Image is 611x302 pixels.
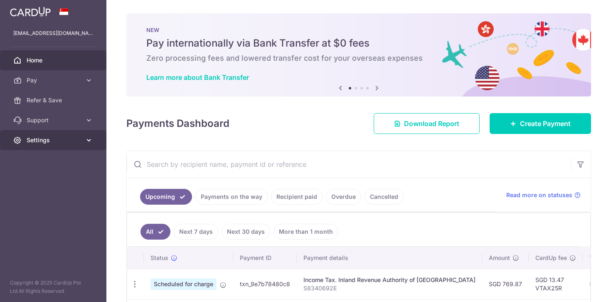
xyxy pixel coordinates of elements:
[303,276,475,284] div: Income Tax. Inland Revenue Authority of [GEOGRAPHIC_DATA]
[374,113,480,134] a: Download Report
[150,254,168,262] span: Status
[27,76,81,84] span: Pay
[13,29,93,37] p: [EMAIL_ADDRESS][DOMAIN_NAME]
[303,284,475,292] p: S8340692E
[490,113,591,134] a: Create Payment
[273,224,338,240] a: More than 1 month
[127,151,571,178] input: Search by recipient name, payment id or reference
[195,189,268,205] a: Payments on the way
[126,116,229,131] h4: Payments Dashboard
[27,116,81,124] span: Support
[174,224,218,240] a: Next 7 days
[140,189,192,205] a: Upcoming
[146,73,249,82] a: Learn more about Bank Transfer
[520,119,571,129] span: Create Payment
[233,269,297,299] td: txn_9e7b78480c8
[529,269,583,299] td: SGD 13.47 VTAX25R
[482,269,529,299] td: SGD 769.87
[365,189,404,205] a: Cancelled
[233,247,297,269] th: Payment ID
[150,278,217,290] span: Scheduled for charge
[27,96,81,104] span: Refer & Save
[27,56,81,64] span: Home
[27,136,81,144] span: Settings
[535,254,567,262] span: CardUp fee
[10,7,51,17] img: CardUp
[506,191,572,199] span: Read more on statuses
[222,224,270,240] a: Next 30 days
[140,224,170,240] a: All
[146,37,571,50] h5: Pay internationally via Bank Transfer at $0 fees
[297,247,482,269] th: Payment details
[489,254,510,262] span: Amount
[271,189,323,205] a: Recipient paid
[146,53,571,63] h6: Zero processing fees and lowered transfer cost for your overseas expenses
[506,191,581,199] a: Read more on statuses
[404,119,459,129] span: Download Report
[126,13,591,97] img: Bank transfer banner
[326,189,361,205] a: Overdue
[146,27,571,33] p: NEW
